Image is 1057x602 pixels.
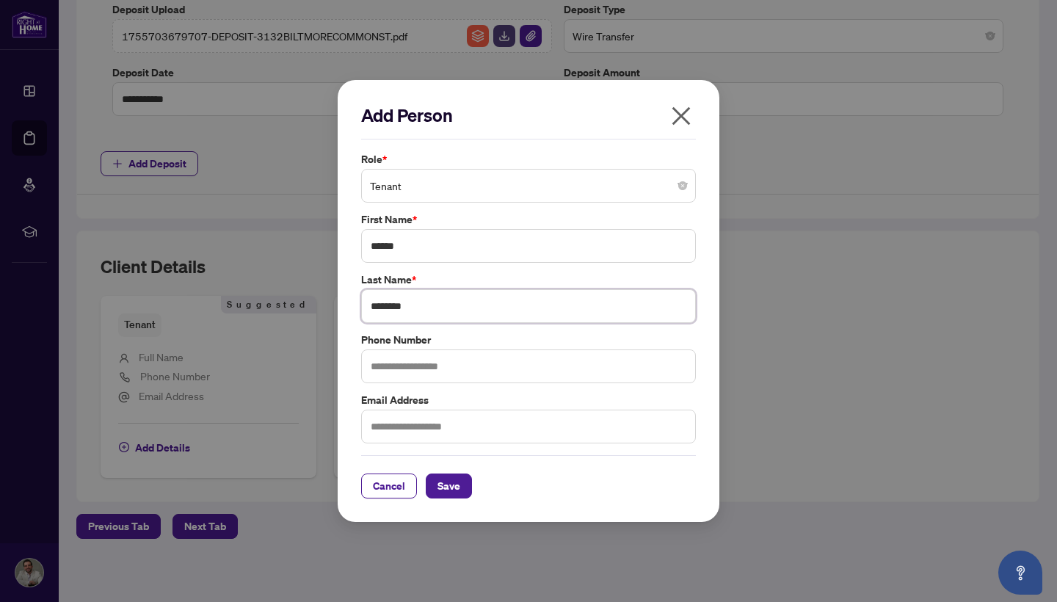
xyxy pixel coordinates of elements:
[361,392,696,408] label: Email Address
[437,474,460,498] span: Save
[370,172,687,200] span: Tenant
[426,474,472,498] button: Save
[361,332,696,348] label: Phone Number
[361,272,696,288] label: Last Name
[678,181,687,190] span: close-circle
[361,151,696,167] label: Role
[361,211,696,228] label: First Name
[373,474,405,498] span: Cancel
[361,104,696,127] h2: Add Person
[669,104,693,128] span: close
[361,474,417,498] button: Cancel
[998,551,1042,595] button: Open asap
